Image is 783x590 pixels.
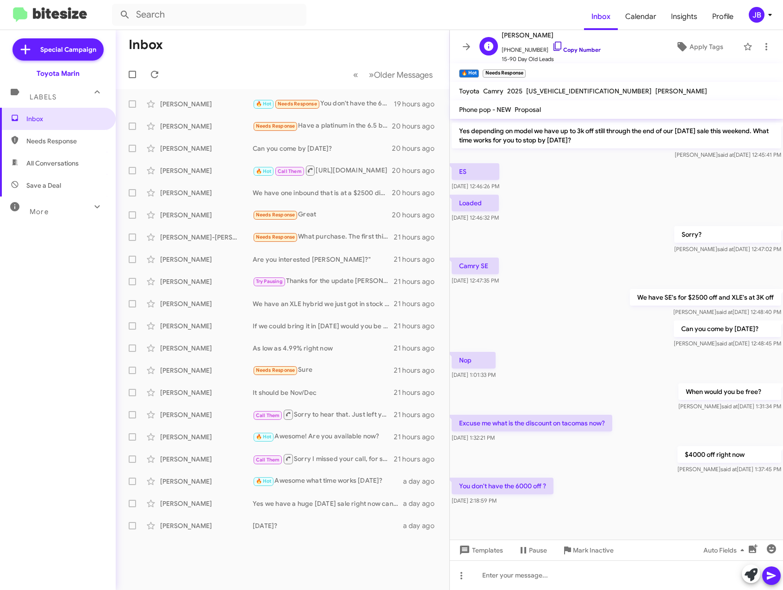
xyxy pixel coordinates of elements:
[392,210,442,220] div: 20 hours ago
[394,299,442,308] div: 21 hours ago
[160,455,253,464] div: [PERSON_NAME]
[459,69,479,78] small: 🔥 Hot
[618,3,664,30] a: Calendar
[253,255,394,264] div: Are you interested [PERSON_NAME]?"
[678,383,781,400] p: When would you be free?
[394,432,442,442] div: 21 hours ago
[40,45,96,54] span: Special Campaign
[678,403,781,410] span: [PERSON_NAME] [DATE] 1:31:34 PM
[502,30,601,41] span: [PERSON_NAME]
[30,208,49,216] span: More
[674,246,781,252] span: [PERSON_NAME] [DATE] 12:47:02 PM
[452,214,499,221] span: [DATE] 12:46:32 PM
[253,299,394,308] div: We have an XLE hybrid we just got in stock let me have [PERSON_NAME] put some numbers together fo...
[459,87,479,95] span: Toyota
[160,144,253,153] div: [PERSON_NAME]
[160,210,253,220] div: [PERSON_NAME]
[394,233,442,242] div: 21 hours ago
[12,38,104,61] a: Special Campaign
[452,434,495,441] span: [DATE] 1:32:21 PM
[256,168,272,174] span: 🔥 Hot
[573,542,614,559] span: Mark Inactive
[529,542,547,559] span: Pause
[160,499,253,508] div: [PERSON_NAME]
[256,123,295,129] span: Needs Response
[160,277,253,286] div: [PERSON_NAME]
[278,168,302,174] span: Call Them
[452,415,612,431] p: Excuse me what is the discount on tacomas now?
[394,455,442,464] div: 21 hours ago
[459,105,511,114] span: Phone pop - NEW
[253,388,394,397] div: It should be Nov/Dec
[253,165,392,176] div: [URL][DOMAIN_NAME]
[394,344,442,353] div: 21 hours ago
[452,163,499,180] p: ES
[160,410,253,419] div: [PERSON_NAME]
[160,166,253,175] div: [PERSON_NAME]
[253,453,394,465] div: Sorry I missed your call, for some reason it won't dial out to let me call you back
[721,403,738,410] span: said at
[392,166,442,175] div: 20 hours ago
[253,276,394,287] div: Thanks for the update [PERSON_NAME]! Let me know if I can help at all!
[677,446,781,463] p: $4000 off right now
[502,55,601,64] span: 15-90 Day Old Leads
[26,136,105,146] span: Needs Response
[129,37,163,52] h1: Inbox
[452,183,499,190] span: [DATE] 12:46:26 PM
[392,144,442,153] div: 20 hours ago
[483,87,503,95] span: Camry
[675,151,781,158] span: [PERSON_NAME] [DATE] 12:45:41 PM
[690,38,723,55] span: Apply Tags
[37,69,80,78] div: Toyota Marin
[394,321,442,331] div: 21 hours ago
[256,234,295,240] span: Needs Response
[655,87,707,95] span: [PERSON_NAME]
[457,542,503,559] span: Templates
[256,101,272,107] span: 🔥 Hot
[160,432,253,442] div: [PERSON_NAME]
[253,409,394,420] div: Sorry to hear that. Just left you a message
[452,123,781,148] p: Yes depending on model we have up to 3k off still through the end of our [DATE] sale this weekend...
[452,195,499,211] p: Loaded
[552,46,601,53] a: Copy Number
[696,542,755,559] button: Auto Fields
[256,212,295,218] span: Needs Response
[394,255,442,264] div: 21 hours ago
[160,255,253,264] div: [PERSON_NAME]
[452,258,499,274] p: Camry SE
[703,542,748,559] span: Auto Fields
[256,278,283,284] span: Try Pausing
[253,144,392,153] div: Can you come by [DATE]?
[256,367,295,373] span: Needs Response
[253,232,394,242] div: What purchase. The first thing would be to actually respond to the questions I'm asking. I do not...
[584,3,618,30] a: Inbox
[554,542,621,559] button: Mark Inactive
[112,4,306,26] input: Search
[660,38,739,55] button: Apply Tags
[253,365,394,375] div: Sure
[253,344,394,353] div: As low as 4.99% right now
[452,497,497,504] span: [DATE] 2:18:59 PM
[677,466,781,473] span: [PERSON_NAME] [DATE] 1:37:45 PM
[452,371,496,378] span: [DATE] 1:01:33 PM
[26,159,79,168] span: All Conversations
[705,3,741,30] a: Profile
[363,65,438,84] button: Next
[674,226,781,243] p: Sorry?
[664,3,705,30] span: Insights
[392,122,442,131] div: 20 hours ago
[253,431,394,442] div: Awesome! Are you available now?
[673,308,781,315] span: [PERSON_NAME] [DATE] 12:48:40 PM
[253,321,394,331] div: If we could bring it in [DATE] would you be ready to move forward?
[452,478,553,494] p: You don't have the 6000 off ?
[26,181,61,190] span: Save a Deal
[717,246,733,252] span: said at
[483,69,525,78] small: Needs Response
[160,477,253,486] div: [PERSON_NAME]
[674,320,781,337] p: Can you come by [DATE]?
[394,277,442,286] div: 21 hours ago
[160,344,253,353] div: [PERSON_NAME]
